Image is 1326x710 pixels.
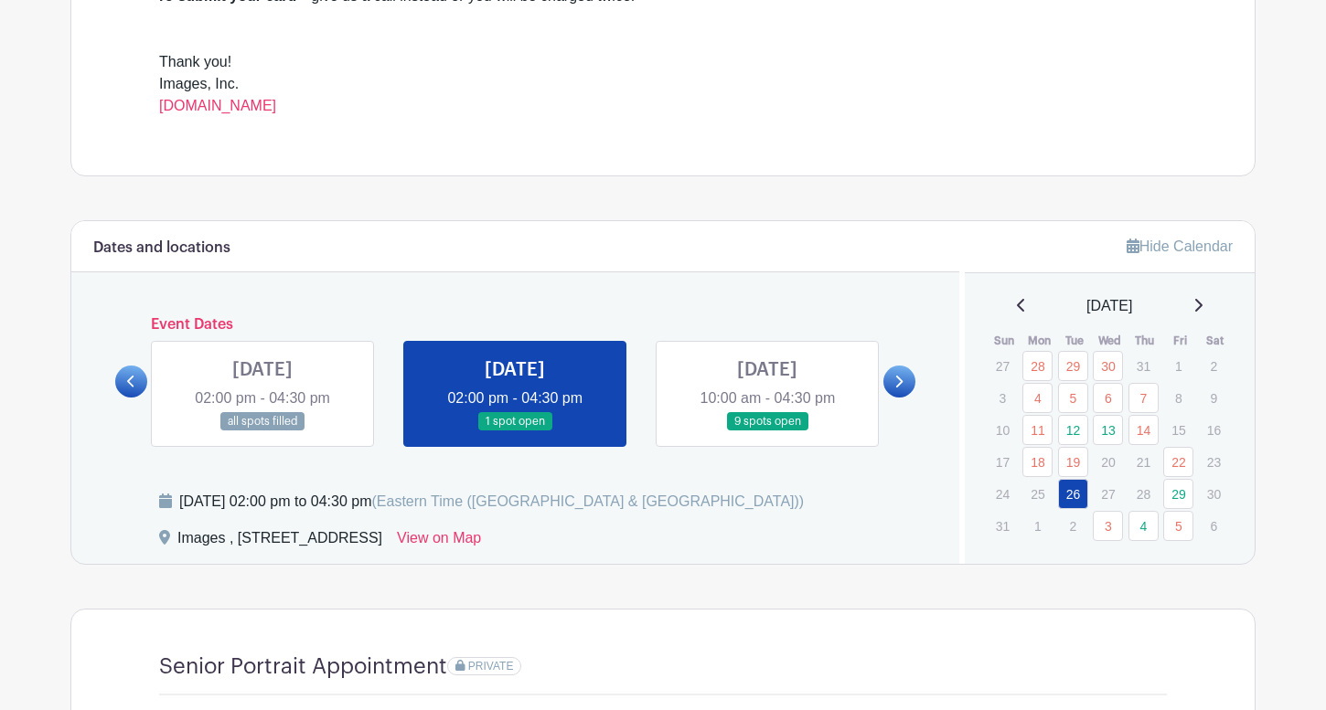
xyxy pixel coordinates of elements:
[1022,447,1053,477] a: 18
[468,660,514,673] span: PRIVATE
[1128,383,1159,413] a: 7
[987,332,1022,350] th: Sun
[1199,352,1229,380] p: 2
[1093,415,1123,445] a: 13
[1022,351,1053,381] a: 28
[1163,416,1193,444] p: 15
[1022,383,1053,413] a: 4
[179,491,804,513] div: [DATE] 02:00 pm to 04:30 pm
[988,480,1018,508] p: 24
[1092,332,1128,350] th: Wed
[1163,352,1193,380] p: 1
[159,98,276,113] a: [DOMAIN_NAME]
[1058,447,1088,477] a: 19
[1093,480,1123,508] p: 27
[1022,512,1053,540] p: 1
[1128,480,1159,508] p: 28
[1163,447,1193,477] a: 22
[1163,511,1193,541] a: 5
[159,51,1167,73] div: Thank you!
[1093,448,1123,476] p: 20
[1086,295,1132,317] span: [DATE]
[1162,332,1198,350] th: Fri
[1058,479,1088,509] a: 26
[1199,416,1229,444] p: 16
[1058,415,1088,445] a: 12
[1128,352,1159,380] p: 31
[397,527,481,556] a: View on Map
[1198,332,1234,350] th: Sat
[1093,511,1123,541] a: 3
[1127,238,1233,254] a: Hide Calendar
[988,416,1018,444] p: 10
[1128,448,1159,476] p: 21
[988,352,1018,380] p: 27
[1058,351,1088,381] a: 29
[1199,384,1229,412] p: 9
[1022,480,1053,508] p: 25
[1199,512,1229,540] p: 6
[1128,332,1163,350] th: Thu
[1093,383,1123,413] a: 6
[1058,512,1088,540] p: 2
[1021,332,1057,350] th: Mon
[1057,332,1093,350] th: Tue
[93,239,230,257] h6: Dates and locations
[1163,479,1193,509] a: 29
[1163,384,1193,412] p: 8
[1058,383,1088,413] a: 5
[988,384,1018,412] p: 3
[1093,351,1123,381] a: 30
[177,527,382,556] div: Images , [STREET_ADDRESS]
[147,316,883,334] h6: Event Dates
[1199,480,1229,508] p: 30
[1128,511,1159,541] a: 4
[1022,415,1053,445] a: 11
[1199,448,1229,476] p: 23
[988,448,1018,476] p: 17
[159,653,447,680] h4: Senior Portrait Appointment
[1128,415,1159,445] a: 14
[159,73,1167,117] div: Images, Inc.
[371,493,804,509] span: (Eastern Time ([GEOGRAPHIC_DATA] & [GEOGRAPHIC_DATA]))
[988,512,1018,540] p: 31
